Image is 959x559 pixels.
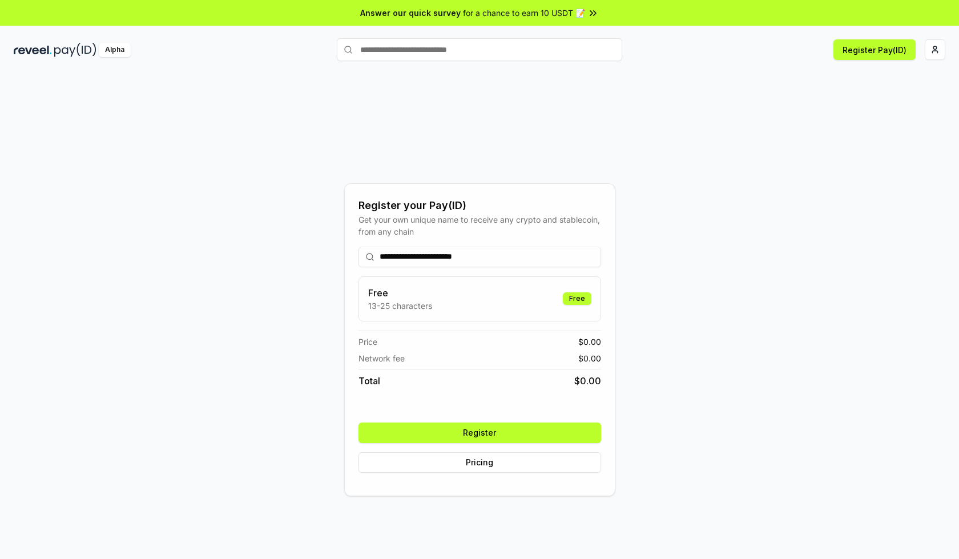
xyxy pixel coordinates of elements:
span: Total [358,374,380,388]
span: $ 0.00 [578,336,601,348]
div: Register your Pay(ID) [358,198,601,214]
span: Network fee [358,352,405,364]
img: pay_id [54,43,96,57]
span: Price [358,336,377,348]
span: $ 0.00 [574,374,601,388]
h3: Free [368,286,432,300]
p: 13-25 characters [368,300,432,312]
span: Answer our quick survey [360,7,461,19]
div: Get your own unique name to receive any crypto and stablecoin, from any chain [358,214,601,238]
button: Register Pay(ID) [833,39,916,60]
span: $ 0.00 [578,352,601,364]
button: Pricing [358,452,601,473]
span: for a chance to earn 10 USDT 📝 [463,7,585,19]
div: Alpha [99,43,131,57]
img: reveel_dark [14,43,52,57]
button: Register [358,423,601,443]
div: Free [563,292,591,305]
